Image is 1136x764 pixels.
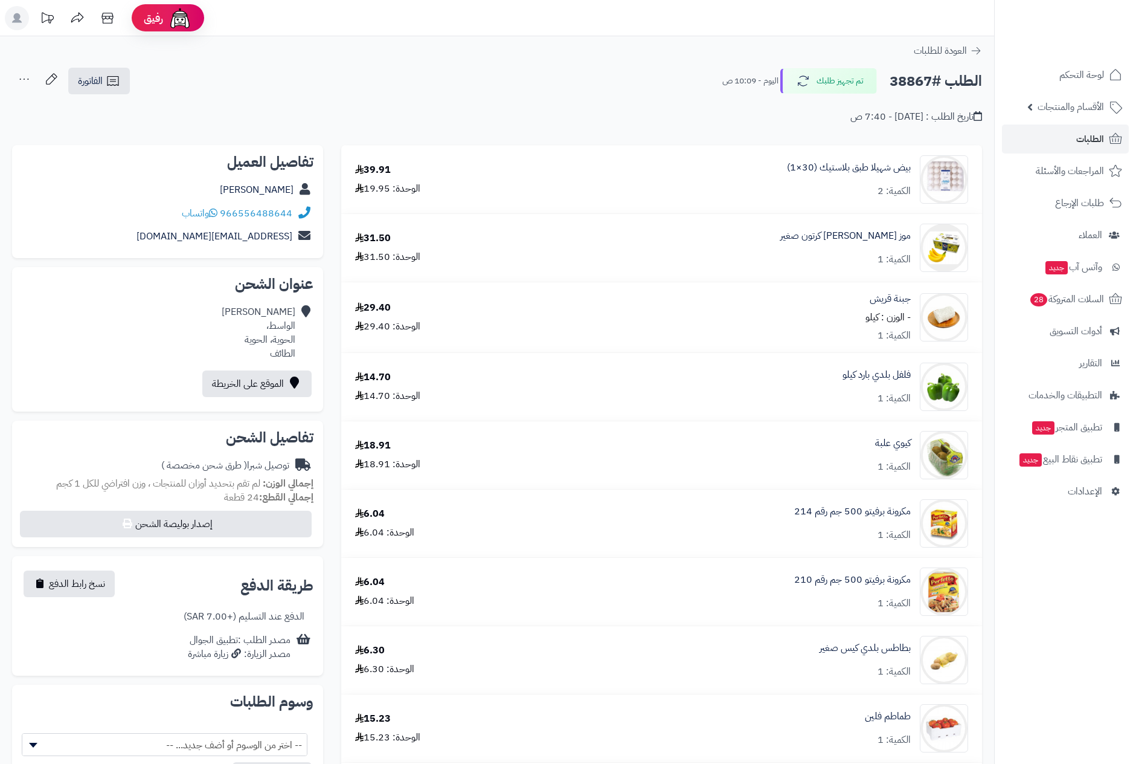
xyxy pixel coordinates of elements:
img: 1676875007-%D9%84%D9%82%D8%B7%D8%A9%20%D8%A7%D9%84%D8%B4%D8%A7%D8%B4%D8%A9%202023-02-20%20090417-... [920,224,968,272]
img: 1676447520-9920f8c8-7bad-40fb-890a-9e4b22f89900-thumbnail-770x770-70-90x90.jpg [920,293,968,342]
div: الوحدة: 6.30 [355,662,414,676]
a: المراجعات والأسئلة [1002,157,1129,186]
span: المراجعات والأسئلة [1036,163,1104,180]
img: 1665929280-a9379685-5200-4819-8ab9-9a8f8149284b-thumbnail-500x500-70-90x90.jpg [920,636,968,684]
a: وآتس آبجديد [1002,253,1129,282]
div: الكمية: 1 [878,253,911,267]
a: السلات المتروكة28 [1002,285,1129,314]
img: 1664180435-O6DVmEzORGKEJk0hHDrbsALiOLRcPyE8seZoFOnd-90x90.jpg [920,363,968,411]
div: الوحدة: 14.70 [355,389,420,403]
span: العودة للطلبات [914,44,967,58]
span: التقارير [1079,355,1102,372]
a: الطلبات [1002,125,1129,154]
img: 1676720744-%D9%84%D9%82%D8%B7%D8%A9%20%D8%A7%D9%84%D8%B4%D8%A7%D8%B4%D8%A9%202023-02-18%20144333-... [920,431,968,479]
a: [EMAIL_ADDRESS][DOMAIN_NAME] [136,229,292,244]
span: -- اختر من الوسوم أو أضف جديد... -- [22,733,307,756]
a: موز [PERSON_NAME] كرتون صغير [780,229,911,243]
span: لم تقم بتحديد أوزان للمنتجات ، وزن افتراضي للكل 1 كجم [56,476,260,491]
div: 39.91 [355,163,391,177]
div: توصيل شبرا [161,459,289,473]
img: 2119dbd1862e6c5b0de6be98cd7ded71f31b-90x90.jpg [920,704,968,753]
div: تاريخ الطلب : [DATE] - 7:40 ص [850,110,982,124]
h2: وسوم الطلبات [22,694,313,709]
div: الدفع عند التسليم (+7.00 SAR) [184,610,304,624]
a: لوحة التحكم [1002,60,1129,89]
a: [PERSON_NAME] [220,183,294,197]
span: الإعدادات [1068,483,1102,500]
span: نسخ رابط الدفع [49,577,105,591]
span: 28 [1030,293,1047,306]
h2: الطلب #38867 [890,69,982,94]
span: وآتس آب [1044,259,1102,276]
div: 6.30 [355,644,385,658]
span: طلبات الإرجاع [1055,195,1104,212]
div: الكمية: 1 [878,665,911,679]
span: تطبيق نقاط البيع [1018,451,1102,468]
div: 18.91 [355,439,391,453]
div: الكمية: 2 [878,184,911,198]
div: الوحدة: 6.04 [355,594,414,608]
div: الوحدة: 29.40 [355,320,420,334]
span: الفاتورة [78,74,103,88]
a: بطاطس بلدي كيس صغير [820,641,911,655]
a: تحديثات المنصة [32,6,62,33]
strong: إجمالي القطع: [259,490,313,505]
a: الإعدادات [1002,477,1129,506]
div: مصدر الزيارة: زيارة مباشرة [188,647,290,661]
div: الوحدة: 19.95 [355,182,420,196]
a: 966556488644 [220,206,292,221]
h2: طريقة الدفع [240,578,313,593]
a: طلبات الإرجاع [1002,189,1129,218]
div: الكمية: 1 [878,460,911,474]
img: logo-2.png [1054,31,1125,56]
a: فلفل بلدي بارد كيلو [842,368,911,382]
a: مكرونة برفيتو 500 جم رقم 214 [794,505,911,519]
h2: تفاصيل العميل [22,155,313,169]
div: 6.04 [355,575,385,589]
div: 6.04 [355,507,385,521]
div: الوحدة: 31.50 [355,250,420,264]
span: تطبيق المتجر [1031,419,1102,436]
a: التقارير [1002,349,1129,378]
a: التطبيقات والخدمات [1002,381,1129,410]
a: الفاتورة [68,68,130,94]
button: إصدار بوليصة الشحن [20,511,312,537]
div: 31.50 [355,231,391,245]
small: اليوم - 10:09 ص [722,75,778,87]
a: بيض شهيلا طبق بلاستيك (30×1) [787,161,911,175]
div: [PERSON_NAME] الواسط، الحوية، الحوية الطائف [222,305,295,360]
small: - الوزن : كيلو [865,310,911,325]
span: السلات المتروكة [1029,291,1104,308]
div: الكمية: 1 [878,528,911,542]
div: مصدر الطلب :تطبيق الجوال [188,633,290,661]
div: الكمية: 1 [878,392,911,406]
div: 14.70 [355,371,391,384]
span: جديد [1045,261,1068,274]
a: تطبيق المتجرجديد [1002,413,1129,442]
a: مكرونة برفيتو 500 جم رقم 210 [794,573,911,587]
a: العملاء [1002,221,1129,250]
span: التطبيقات والخدمات [1028,387,1102,404]
h2: تفاصيل الشحن [22,430,313,445]
div: 15.23 [355,712,391,726]
strong: إجمالي الوزن: [263,476,313,491]
div: الوحدة: 18.91 [355,458,420,471]
div: 29.40 [355,301,391,315]
span: لوحة التحكم [1059,66,1104,83]
span: الطلبات [1076,131,1104,147]
h2: عنوان الشحن [22,277,313,291]
span: رفيق [144,11,163,25]
img: 1664691822-%D8%AA%D9%86%D8%B2%D9%8A%D9%84%20(57)-90x90.jpg [920,499,968,548]
div: الكمية: 1 [878,329,911,343]
span: جديد [1032,421,1054,435]
span: العملاء [1079,227,1102,244]
img: 1698054438-IMG_6916-90x90.jpeg [920,155,968,204]
a: أدوات التسويق [1002,317,1129,346]
a: واتساب [182,206,217,221]
div: الوحدة: 15.23 [355,731,420,745]
a: تطبيق نقاط البيعجديد [1002,445,1129,474]
button: تم تجهيز طلبك [780,68,877,94]
a: طماطم فلين [865,710,911,724]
